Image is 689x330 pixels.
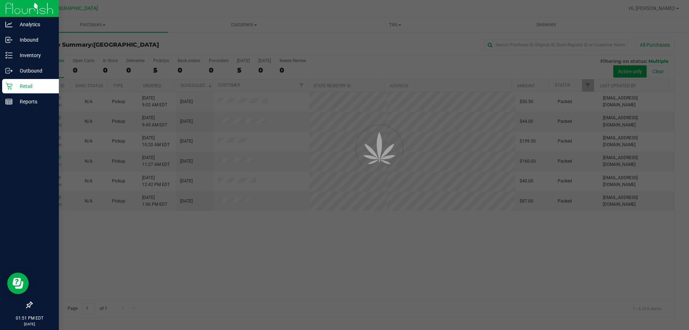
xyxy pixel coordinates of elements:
[5,21,13,28] inline-svg: Analytics
[13,36,56,44] p: Inbound
[13,20,56,29] p: Analytics
[13,51,56,60] p: Inventory
[13,97,56,106] p: Reports
[5,36,13,43] inline-svg: Inbound
[5,67,13,74] inline-svg: Outbound
[13,66,56,75] p: Outbound
[3,321,56,327] p: [DATE]
[5,98,13,105] inline-svg: Reports
[5,83,13,90] inline-svg: Retail
[7,273,29,294] iframe: Resource center
[3,315,56,321] p: 01:51 PM EDT
[5,52,13,59] inline-svg: Inventory
[13,82,56,90] p: Retail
